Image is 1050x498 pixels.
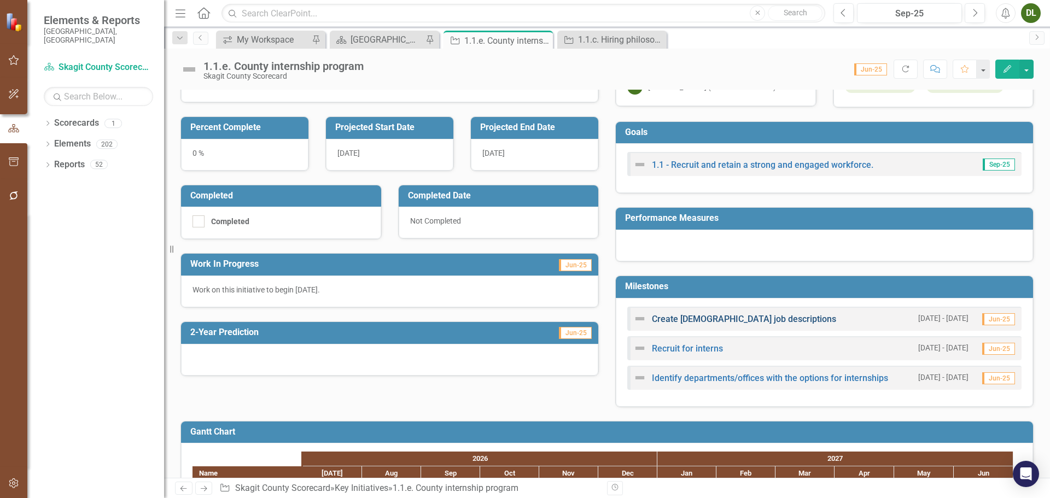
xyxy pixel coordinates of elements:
button: Sep-25 [857,3,962,23]
div: My Workspace [237,33,309,46]
span: [DATE] [337,149,360,157]
div: Feb [716,466,775,481]
a: Key Initiatives [335,483,388,493]
div: Jan [657,466,716,481]
div: May [894,466,954,481]
a: Reports [54,159,85,171]
span: Search [784,8,807,17]
div: Aug [362,466,421,481]
img: Not Defined [633,342,646,355]
a: Identify departments/offices with the options for internships [652,373,888,383]
div: Skagit County Scorecard [203,72,364,80]
span: Jun-25 [982,313,1015,325]
span: Sep-25 [983,159,1015,171]
span: Jun-25 [982,372,1015,384]
span: Jun-25 [854,63,887,75]
div: 1.1.e. County internship program [203,60,364,72]
div: 2026 [303,452,657,466]
h3: Goals [625,127,1028,137]
h3: Completed Date [408,191,593,201]
h3: Performance Measures [625,213,1028,223]
div: Not Completed [399,207,599,238]
div: Nov [539,466,598,481]
a: Create [DEMOGRAPHIC_DATA] job descriptions [652,314,836,324]
small: [GEOGRAPHIC_DATA], [GEOGRAPHIC_DATA] [44,27,153,45]
span: Jun-25 [559,327,592,339]
img: Not Defined [633,312,646,325]
input: Search Below... [44,87,153,106]
div: [GEOGRAPHIC_DATA] Page [351,33,423,46]
h3: Milestones [625,282,1028,291]
a: Skagit County Scorecard [44,61,153,74]
img: ClearPoint Strategy [5,13,25,32]
h3: Projected Start Date [335,122,448,132]
div: 202 [96,139,118,149]
small: [DATE] - [DATE] [918,313,969,324]
button: DL [1021,3,1041,23]
a: 1.1 - Recruit and retain a strong and engaged workforce. [652,160,873,170]
small: [DATE] - [DATE] [918,343,969,353]
div: Dec [598,466,657,481]
div: Sep-25 [861,7,958,20]
div: 1.1.c. Hiring philosophy and policy [578,33,664,46]
div: Apr [835,466,894,481]
h3: Work In Progress [190,259,459,269]
input: Search ClearPoint... [221,4,825,23]
h3: Completed [190,191,376,201]
div: 1.1.e. County internship program [464,34,550,48]
div: 0 % [181,139,308,171]
div: 52 [90,160,108,169]
a: 1.1.c. Hiring philosophy and policy [560,33,664,46]
a: Elements [54,138,91,150]
span: Jun-25 [559,259,592,271]
div: » » [219,482,599,495]
div: 1 [104,119,122,128]
img: Not Defined [633,371,646,384]
div: Sep [421,466,480,481]
div: Jun [954,466,1013,481]
div: 2027 [657,452,1013,466]
div: Mar [775,466,835,481]
h3: 2-Year Prediction [190,327,459,337]
button: Search [768,5,822,21]
img: Not Defined [180,61,198,78]
h3: Gantt Chart [190,427,1028,437]
h3: Projected End Date [480,122,593,132]
span: Jun-25 [982,343,1015,355]
a: Skagit County Scorecard [235,483,330,493]
img: Not Defined [633,158,646,171]
h3: Percent Complete [190,122,303,132]
a: My Workspace [219,33,309,46]
div: Oct [480,466,539,481]
div: Jul [303,466,362,481]
span: [DATE] [482,149,505,157]
a: [GEOGRAPHIC_DATA] Page [332,33,423,46]
div: Name [192,466,301,480]
small: [DATE] - [DATE] [918,372,969,383]
span: Elements & Reports [44,14,153,27]
div: 1.1.e. County internship program [393,483,518,493]
a: Scorecards [54,117,99,130]
p: Work on this initiative to begin [DATE]. [192,284,587,295]
a: Recruit for interns [652,343,723,354]
div: Open Intercom Messenger [1013,461,1039,487]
